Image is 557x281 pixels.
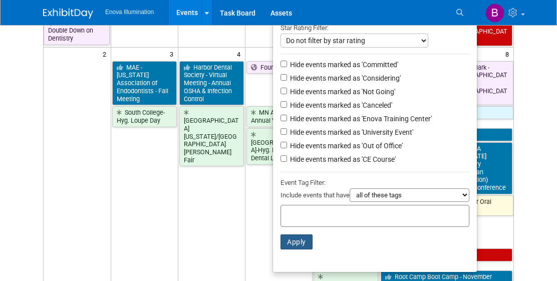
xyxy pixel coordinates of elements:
label: Hide events marked as 'CE Course' [288,154,396,164]
a: MidMark - [GEOGRAPHIC_DATA], [GEOGRAPHIC_DATA] [448,61,514,106]
span: 4 [236,48,245,60]
span: 8 [504,48,513,60]
a: MN ASDA Annual Vendor Fair [246,106,311,127]
a: MAE - [US_STATE] Association of Endodontists - Fall Meeting [112,61,177,106]
span: 2 [102,48,111,60]
a: [GEOGRAPHIC_DATA]-Hyg. PPT & Dental Loupe Day [246,128,311,165]
label: Hide events marked as 'Enova Training Center' [288,114,432,124]
div: Event Tag Filter: [281,177,469,188]
label: Hide events marked as 'Canceled' [288,100,392,110]
span: 3 [169,48,178,60]
label: Hide events marked as 'Considering' [288,73,401,83]
img: Bailey Green [485,4,504,23]
a: [GEOGRAPHIC_DATA][US_STATE]/[GEOGRAPHIC_DATA][PERSON_NAME] Fair [179,106,244,166]
label: Hide events marked as 'Committed' [288,60,398,70]
div: Star Rating Filter: [281,21,469,34]
label: Hide events marked as 'University Event' [288,127,413,137]
a: AzVTA ([US_STATE] Veterinary Technician Association) Annual Conference [448,142,513,194]
button: Apply [281,234,313,249]
a: Viticus Lab - Double Down on Dentistry [44,17,110,45]
a: Harbor Dental Society - Virtual Meeting - Annual OSHA & Infection Control [179,61,244,106]
a: South College-Hyg. Loupe Day [112,106,177,127]
span: Enova Illumination [105,9,154,16]
label: Hide events marked as 'Not Going' [288,87,395,97]
img: ExhibitDay [43,9,93,19]
div: Include events that have [281,188,469,205]
a: Four Legged Tooth Fairy [246,61,445,74]
label: Hide events marked as 'Out of Office' [288,141,403,151]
